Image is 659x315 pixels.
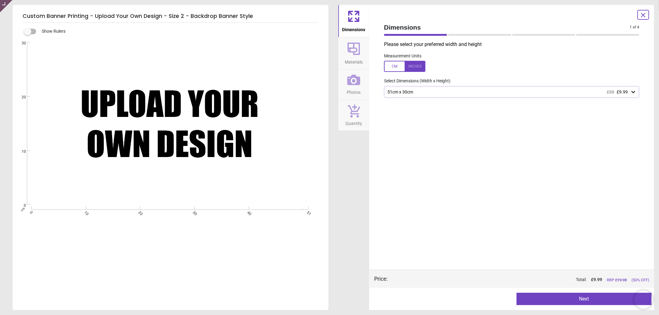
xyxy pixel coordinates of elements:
[617,89,628,94] span: £9.99
[338,100,369,131] button: Quantity
[83,210,87,214] span: 10
[347,86,361,96] span: Photos
[20,207,26,212] span: cm
[384,23,630,32] span: Dimensions
[306,210,310,214] span: 51
[342,24,365,33] span: Dimensions
[607,277,627,283] span: RRP
[14,203,26,208] span: 0
[384,53,421,59] label: Measurement Units
[345,118,362,127] span: Quantity
[632,277,649,283] span: (50% OFF)
[594,277,602,282] span: 9.99
[23,10,319,23] h5: Custom Banner Printing - Upload Your Own Design - Size 2 - Backdrop Banner Style
[192,210,196,214] span: 30
[338,5,369,37] button: Dimensions
[517,293,652,305] button: Next
[246,210,250,214] span: 40
[338,37,369,69] button: Materials
[14,41,26,46] span: 30
[384,41,644,48] p: Please select your preferred width and height
[397,277,649,283] div: Total:
[27,28,328,35] div: Show Rulers
[591,277,602,283] span: £
[607,89,614,94] span: £20
[14,95,26,100] span: 20
[14,149,26,154] span: 10
[374,275,388,283] div: Price :
[615,278,627,282] span: £ 19.98
[29,210,33,214] span: 0
[630,25,639,30] span: 1 of 4
[137,210,141,214] span: 20
[387,89,630,95] div: 51cm x 30cm
[338,69,369,100] button: Photos
[345,56,363,65] span: Materials
[634,290,653,309] iframe: Brevo live chat
[379,78,450,84] label: Select Dimensions (Width x Height)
